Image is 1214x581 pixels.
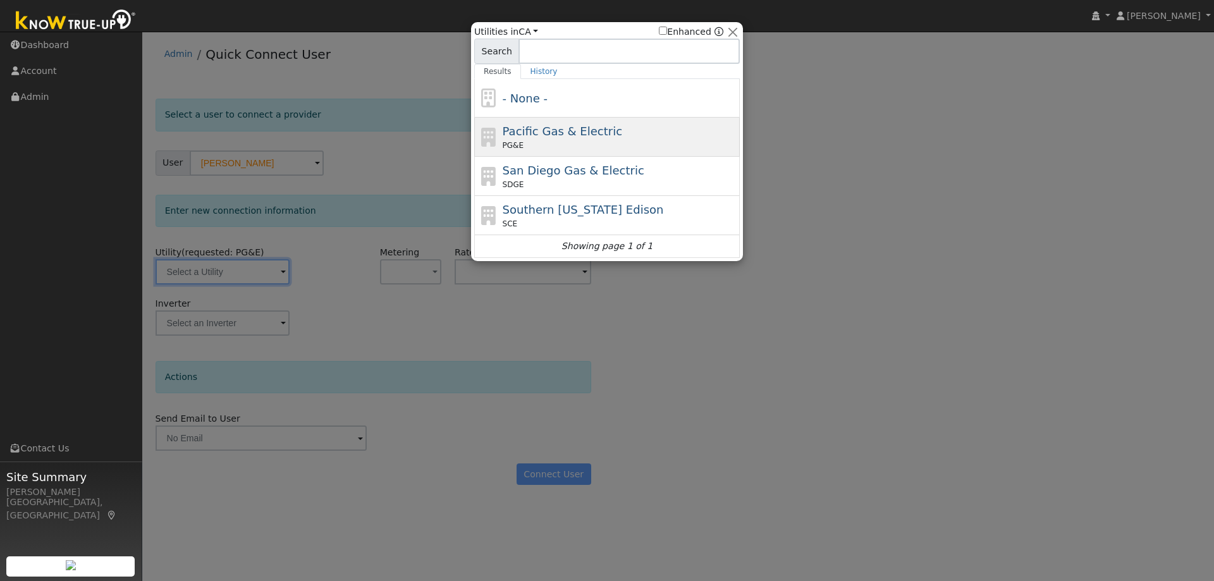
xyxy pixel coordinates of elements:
[6,486,135,499] div: [PERSON_NAME]
[503,164,644,177] span: San Diego Gas & Electric
[659,27,667,35] input: Enhanced
[521,64,567,79] a: History
[66,560,76,570] img: retrieve
[474,25,538,39] span: Utilities in
[474,39,519,64] span: Search
[503,179,524,190] span: SDGE
[659,25,711,39] label: Enhanced
[503,125,622,138] span: Pacific Gas & Electric
[474,64,521,79] a: Results
[6,496,135,522] div: [GEOGRAPHIC_DATA], [GEOGRAPHIC_DATA]
[1127,11,1201,21] span: [PERSON_NAME]
[561,240,653,253] i: Showing page 1 of 1
[659,25,723,39] span: Show enhanced providers
[9,7,142,35] img: Know True-Up
[518,27,538,37] a: CA
[503,140,524,151] span: PG&E
[503,203,664,216] span: Southern [US_STATE] Edison
[6,468,135,486] span: Site Summary
[503,92,548,105] span: - None -
[714,27,723,37] a: Enhanced Providers
[106,510,118,520] a: Map
[503,218,518,229] span: SCE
